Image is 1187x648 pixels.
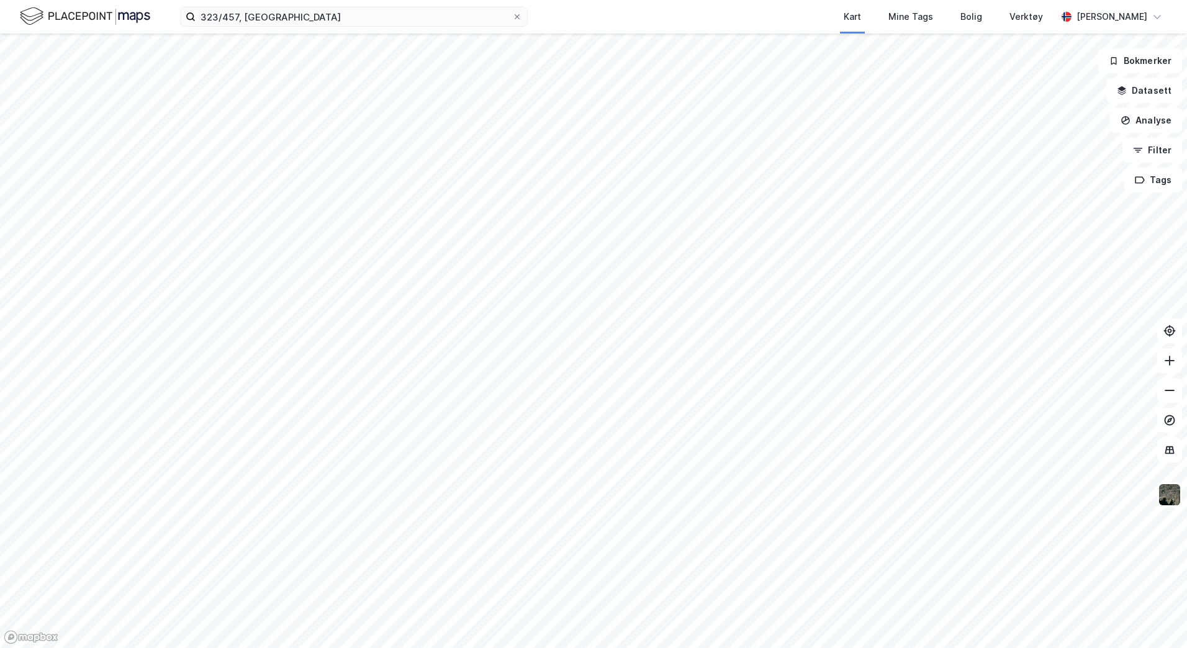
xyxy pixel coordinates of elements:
[960,9,982,24] div: Bolig
[1122,138,1182,163] button: Filter
[1125,588,1187,648] div: Kontrollprogram for chat
[20,6,150,27] img: logo.f888ab2527a4732fd821a326f86c7f29.svg
[1110,108,1182,133] button: Analyse
[1076,9,1147,24] div: [PERSON_NAME]
[888,9,933,24] div: Mine Tags
[1158,483,1181,506] img: 9k=
[4,630,58,644] a: Mapbox homepage
[1009,9,1043,24] div: Verktøy
[1124,168,1182,192] button: Tags
[844,9,861,24] div: Kart
[1098,48,1182,73] button: Bokmerker
[196,7,512,26] input: Søk på adresse, matrikkel, gårdeiere, leietakere eller personer
[1106,78,1182,103] button: Datasett
[1125,588,1187,648] iframe: Chat Widget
